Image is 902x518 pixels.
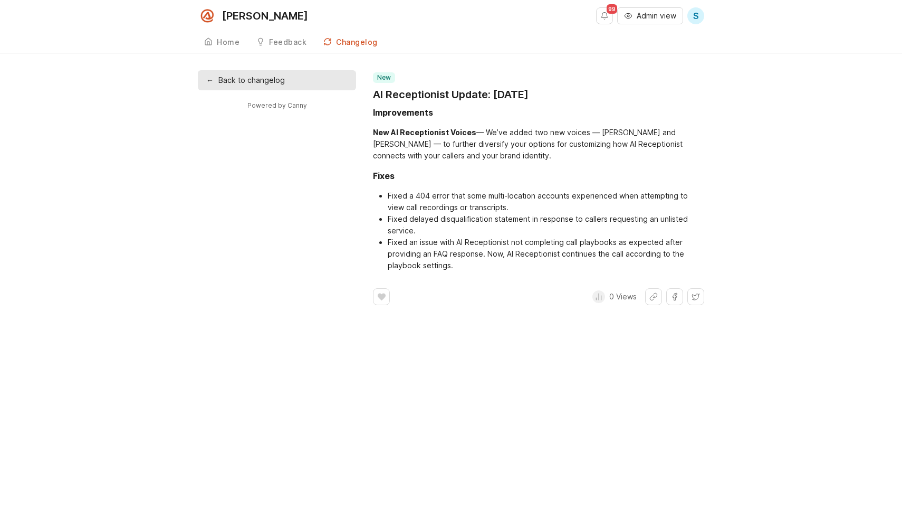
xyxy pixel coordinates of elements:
a: Changelog [317,32,384,53]
a: ←Back to changelog [198,70,356,90]
div: New AI Receptionist Voices [373,128,476,137]
li: Fixed a 404 error that some multi-location accounts experienced when attempting to view call reco... [388,190,704,213]
div: [PERSON_NAME] [222,11,308,21]
div: ← [206,74,213,86]
div: — We’ve added two new voices — [PERSON_NAME] and [PERSON_NAME] — to further diversify your option... [373,127,704,162]
div: Changelog [336,39,378,46]
div: Feedback [269,39,306,46]
a: Home [198,32,246,53]
p: new [377,73,391,82]
button: Notifications [596,7,613,24]
button: Share on Facebook [666,288,683,305]
button: Share on X [687,288,704,305]
li: Fixed delayed disqualification statement in response to callers requesting an unlisted service. [388,213,704,237]
a: AI Receptionist Update: [DATE] [373,87,529,102]
a: Powered by Canny [246,99,309,111]
div: Home [217,39,239,46]
div: Improvements [373,106,433,119]
button: Admin view [617,7,683,24]
p: 0 Views [609,291,637,302]
span: 99 [607,4,617,14]
button: S [687,7,704,24]
div: Fixes [373,169,395,182]
span: S [693,10,699,22]
button: Share link [645,288,662,305]
li: Fixed an issue with AI Receptionist not completing call playbooks as expected after providing an ... [388,237,704,271]
span: Admin view [637,11,676,21]
a: Feedback [250,32,313,53]
img: Smith.ai logo [198,6,217,25]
